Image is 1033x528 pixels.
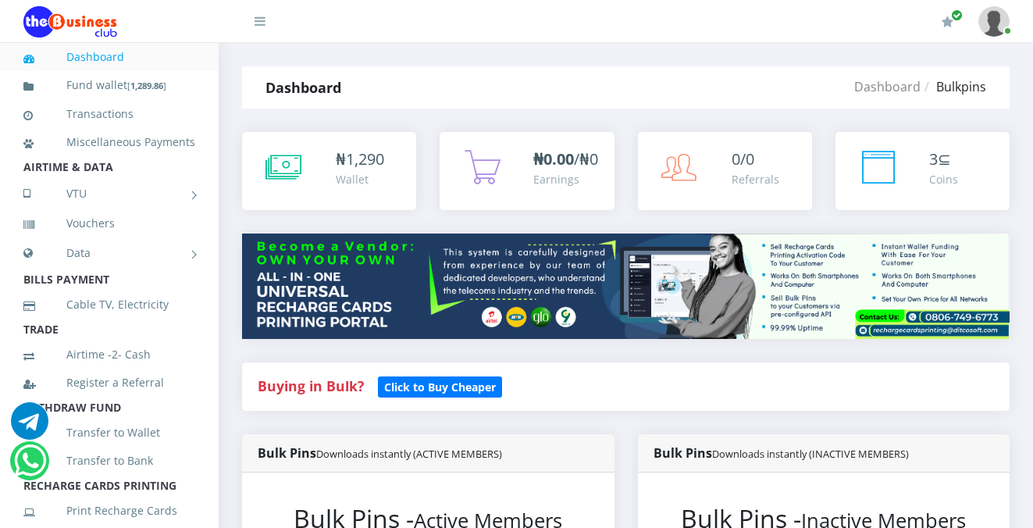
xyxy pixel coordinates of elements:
div: ₦ [336,148,384,171]
a: Miscellaneous Payments [23,124,195,160]
span: Renew/Upgrade Subscription [951,9,963,21]
span: 1,290 [346,148,384,169]
small: Downloads instantly (INACTIVE MEMBERS) [712,447,909,461]
a: 0/0 Referrals [638,132,812,210]
strong: Bulk Pins [258,444,502,462]
a: Cable TV, Electricity [23,287,195,323]
div: Coins [929,171,958,187]
a: Fund wallet[1,289.86] [23,67,195,104]
a: Chat for support [14,454,46,480]
img: User [978,6,1010,37]
a: Click to Buy Cheaper [378,376,502,395]
div: Referrals [732,171,779,187]
i: Renew/Upgrade Subscription [942,16,953,28]
img: Logo [23,6,117,37]
a: Dashboard [854,78,921,95]
li: Bulkpins [921,77,986,96]
a: Transfer to Wallet [23,415,195,451]
a: Vouchers [23,205,195,241]
strong: Buying in Bulk? [258,376,364,395]
a: ₦1,290 Wallet [242,132,416,210]
div: Wallet [336,171,384,187]
span: /₦0 [533,148,598,169]
small: Downloads instantly (ACTIVE MEMBERS) [316,447,502,461]
a: Data [23,234,195,273]
small: [ ] [127,80,166,91]
a: Transfer to Bank [23,443,195,479]
span: 3 [929,148,938,169]
div: Earnings [533,171,598,187]
a: Transactions [23,96,195,132]
a: Chat for support [11,414,48,440]
a: Register a Referral [23,365,195,401]
strong: Dashboard [265,78,341,97]
strong: Bulk Pins [654,444,909,462]
b: Click to Buy Cheaper [384,380,496,394]
a: ₦0.00/₦0 Earnings [440,132,614,210]
img: multitenant_rcp.png [242,234,1010,339]
a: Dashboard [23,39,195,75]
a: VTU [23,174,195,213]
span: 0/0 [732,148,754,169]
b: ₦0.00 [533,148,574,169]
b: 1,289.86 [130,80,163,91]
a: Airtime -2- Cash [23,337,195,373]
div: ⊆ [929,148,958,171]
